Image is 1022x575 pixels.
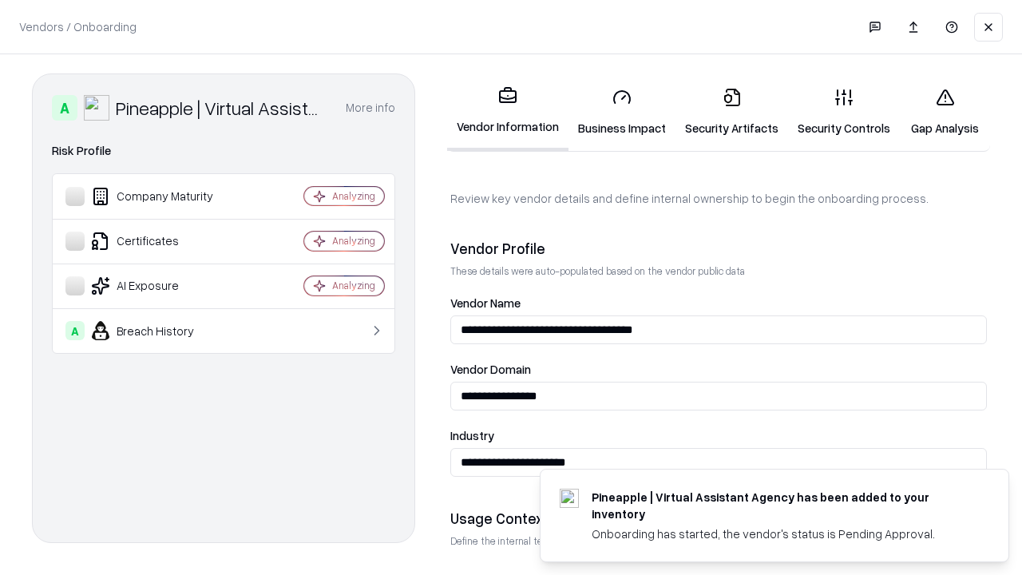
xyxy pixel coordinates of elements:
p: Vendors / Onboarding [19,18,137,35]
p: Define the internal team and reason for using this vendor. This helps assess business relevance a... [450,534,987,548]
div: AI Exposure [65,276,256,295]
p: Review key vendor details and define internal ownership to begin the onboarding process. [450,190,987,207]
img: trypineapple.com [560,489,579,508]
a: Security Artifacts [675,75,788,149]
button: More info [346,93,395,122]
div: A [52,95,77,121]
div: Analyzing [332,279,375,292]
div: A [65,321,85,340]
p: These details were auto-populated based on the vendor public data [450,264,987,278]
div: Analyzing [332,189,375,203]
a: Gap Analysis [900,75,990,149]
img: Pineapple | Virtual Assistant Agency [84,95,109,121]
div: Pineapple | Virtual Assistant Agency [116,95,327,121]
div: Onboarding has started, the vendor's status is Pending Approval. [592,525,970,542]
div: Certificates [65,232,256,251]
label: Industry [450,430,987,442]
div: Pineapple | Virtual Assistant Agency has been added to your inventory [592,489,970,522]
div: Risk Profile [52,141,395,161]
div: Company Maturity [65,187,256,206]
div: Usage Context [450,509,987,528]
div: Vendor Profile [450,239,987,258]
a: Vendor Information [447,73,568,151]
a: Security Controls [788,75,900,149]
a: Business Impact [568,75,675,149]
label: Vendor Name [450,297,987,309]
div: Analyzing [332,234,375,248]
div: Breach History [65,321,256,340]
label: Vendor Domain [450,363,987,375]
